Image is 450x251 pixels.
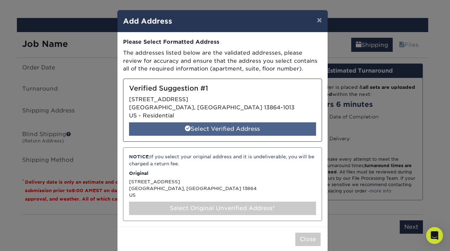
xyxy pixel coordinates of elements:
[426,227,443,244] div: Open Intercom Messenger
[295,233,321,246] button: Close
[311,10,327,30] button: ×
[123,147,322,221] div: [STREET_ADDRESS] [GEOGRAPHIC_DATA], [GEOGRAPHIC_DATA] 13864 US
[129,202,316,215] div: Select Original Unverified Address*
[123,38,322,46] div: Please Select Formatted Address
[129,122,316,136] div: Select Verified Address
[129,85,316,93] h5: Verified Suggestion #1
[129,153,316,167] div: If you select your original address and it is undeliverable, you will be charged a return fee.
[129,170,316,177] p: Original
[129,154,150,159] strong: NOTICE:
[123,79,322,142] div: [STREET_ADDRESS] [GEOGRAPHIC_DATA], [GEOGRAPHIC_DATA] 13864-1013 US - Residential
[123,16,322,26] h4: Add Address
[123,49,322,73] p: The addresses listed below are the validated addresses, please review for accuracy and ensure tha...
